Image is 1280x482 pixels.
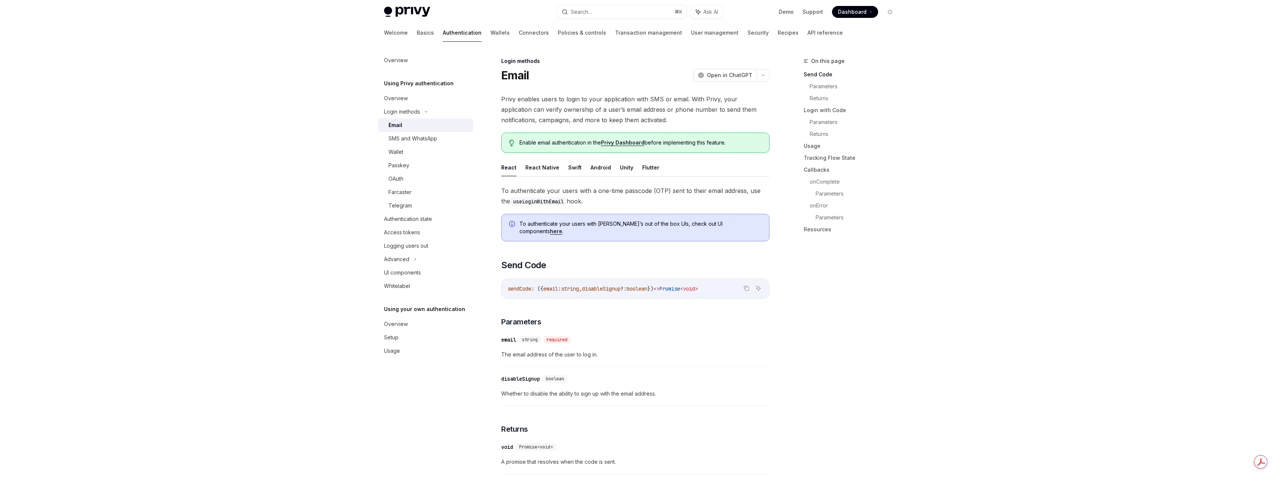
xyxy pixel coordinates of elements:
[748,24,769,42] a: Security
[804,152,902,164] a: Tracking Flow State
[384,320,408,329] div: Overview
[388,188,412,197] div: Farcaster
[519,220,762,235] span: To authenticate your users with [PERSON_NAME]’s out of the box UIs, check out UI components .
[627,285,647,292] span: boolean
[621,285,627,292] span: ?:
[659,285,680,292] span: Promise
[804,69,902,80] a: Send Code
[803,8,823,16] a: Support
[378,317,473,331] a: Overview
[509,221,516,228] svg: Info
[501,375,540,383] div: disableSignup
[558,24,606,42] a: Policies & controls
[810,176,902,188] a: onComplete
[378,266,473,279] a: UI components
[378,132,473,145] a: SMS and WhatsApp
[384,24,408,42] a: Welcome
[378,54,473,67] a: Overview
[501,389,769,398] span: Whether to disable the ability to sign up with the email address.
[804,164,902,176] a: Callbacks
[384,255,409,264] div: Advanced
[501,185,769,206] span: To authenticate your users with a one-time passcode (OTP) sent to their email address, use the hook.
[691,24,739,42] a: User management
[384,241,428,250] div: Logging users out
[384,228,420,237] div: Access tokens
[443,24,481,42] a: Authentication
[543,285,558,292] span: email
[384,7,430,17] img: light logo
[742,283,751,293] button: Copy the contents from the code block
[550,228,562,235] a: here
[753,283,763,293] button: Ask AI
[807,24,843,42] a: API reference
[384,215,432,223] div: Authentication state
[384,79,454,88] h5: Using Privy authentication
[501,94,769,125] span: Privy enables users to login to your application with SMS or email. With Privy, your application ...
[647,285,653,292] span: })
[804,223,902,235] a: Resources
[680,285,683,292] span: <
[579,285,582,292] span: ,
[691,5,723,19] button: Ask AI
[388,134,437,143] div: SMS and WhatsApp
[838,8,867,16] span: Dashboard
[653,285,659,292] span: =>
[501,350,769,359] span: The email address of the user to log in.
[384,305,465,314] h5: Using your own authentication
[417,24,434,42] a: Basics
[384,346,400,355] div: Usage
[510,197,567,206] code: useLoginWithEmail
[546,376,564,382] span: boolean
[378,279,473,293] a: Whitelabel
[561,285,579,292] span: string
[378,331,473,344] a: Setup
[519,444,553,450] span: Promise<void>
[490,24,510,42] a: Wallets
[695,285,698,292] span: >
[384,56,408,65] div: Overview
[601,139,644,146] a: Privy Dashboard
[531,285,543,292] span: : ({
[378,239,473,253] a: Logging users out
[378,145,473,159] a: Wallet
[378,159,473,172] a: Passkey
[378,212,473,226] a: Authentication state
[675,9,682,15] span: ⌘ K
[810,80,902,92] a: Parameters
[384,282,410,291] div: Whitelabel
[558,285,561,292] span: :
[810,128,902,140] a: Returns
[779,8,794,16] a: Demo
[778,24,799,42] a: Recipes
[388,201,412,210] div: Telegram
[522,337,538,343] span: string
[816,188,902,200] a: Parameters
[509,140,514,146] svg: Tip
[804,104,902,116] a: Login with Code
[501,336,516,343] div: email
[832,6,878,18] a: Dashboard
[810,92,902,104] a: Returns
[388,148,403,156] div: Wallet
[707,72,752,79] span: Open in ChatGPT
[384,94,408,103] div: Overview
[378,118,473,132] a: Email
[378,185,473,199] a: Farcaster
[693,69,757,82] button: Open in ChatGPT
[378,199,473,212] a: Telegram
[519,24,549,42] a: Connectors
[378,92,473,105] a: Overview
[501,457,769,466] span: A promise that resolves when the code is sent.
[810,200,902,212] a: onError
[501,443,513,451] div: void
[519,139,762,146] span: Enable email authentication in the before implementing this feature.
[384,333,399,342] div: Setup
[378,344,473,358] a: Usage
[384,107,420,116] div: Login methods
[378,172,473,185] a: OAuth
[501,57,769,65] div: Login methods
[571,7,592,16] div: Search...
[591,159,611,176] button: Android
[568,159,582,176] button: Swift
[384,268,421,277] div: UI components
